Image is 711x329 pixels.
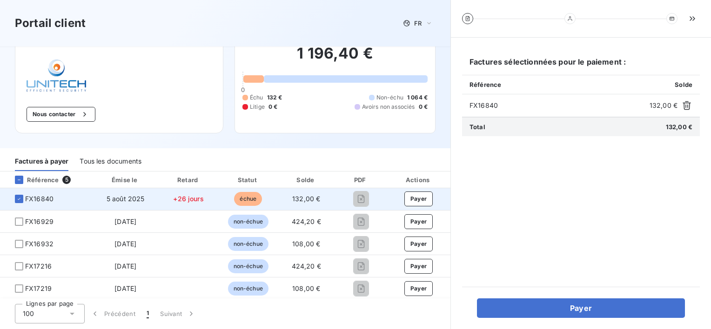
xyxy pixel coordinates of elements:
span: 108,00 € [292,240,320,248]
span: Échu [250,93,263,102]
span: non-échue [228,237,268,251]
div: Factures à payer [15,151,68,171]
span: FX16840 [470,101,646,110]
span: échue [234,192,262,206]
span: FR [414,20,422,27]
span: 1 [147,309,149,318]
div: Actions [389,175,449,184]
span: FX16929 [25,217,54,226]
img: Company logo [27,59,86,92]
span: [DATE] [114,217,136,225]
div: Statut [221,175,276,184]
span: non-échue [228,215,268,229]
h6: Factures sélectionnées pour le paiement : [462,56,700,75]
span: 424,20 € [292,262,321,270]
span: FX17219 [25,284,52,293]
span: 132,00 € [666,123,692,131]
span: non-échue [228,259,268,273]
span: 424,20 € [292,217,321,225]
button: Payer [404,281,433,296]
h3: Portail client [15,15,86,32]
span: +26 jours [173,195,203,203]
span: 5 [62,176,71,184]
span: 132,00 € [650,101,677,110]
div: Tous les documents [80,151,141,171]
span: Total [470,123,485,131]
span: 5 août 2025 [107,195,145,203]
span: Avoirs non associés [362,103,415,111]
div: Émise le [94,175,156,184]
div: Référence [7,176,59,184]
span: Solde [675,81,692,88]
span: [DATE] [114,240,136,248]
span: 0 [241,86,245,93]
span: [DATE] [114,262,136,270]
span: [DATE] [114,284,136,292]
span: non-échue [228,282,268,296]
button: Précédent [85,304,141,323]
button: Payer [404,214,433,229]
span: 0 € [268,103,277,111]
span: Litige [250,103,265,111]
span: FX17216 [25,262,52,271]
div: Solde [280,175,333,184]
button: Payer [404,191,433,206]
span: 132,00 € [292,195,320,203]
h2: 1 196,40 € [242,44,428,72]
button: Payer [404,259,433,274]
span: 0 € [419,103,428,111]
button: 1 [141,304,154,323]
span: FX16932 [25,239,54,249]
span: 100 [23,309,34,318]
button: Nous contacter [27,107,95,122]
span: Référence [470,81,501,88]
span: Non-échu [376,93,403,102]
button: Payer [404,237,433,251]
button: Suivant [154,304,201,323]
button: Payer [477,298,685,318]
span: 132 € [267,93,282,102]
div: Retard [160,175,217,184]
div: PDF [337,175,385,184]
span: FX16840 [25,194,54,204]
span: 1 064 € [407,93,428,102]
span: 108,00 € [292,284,320,292]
